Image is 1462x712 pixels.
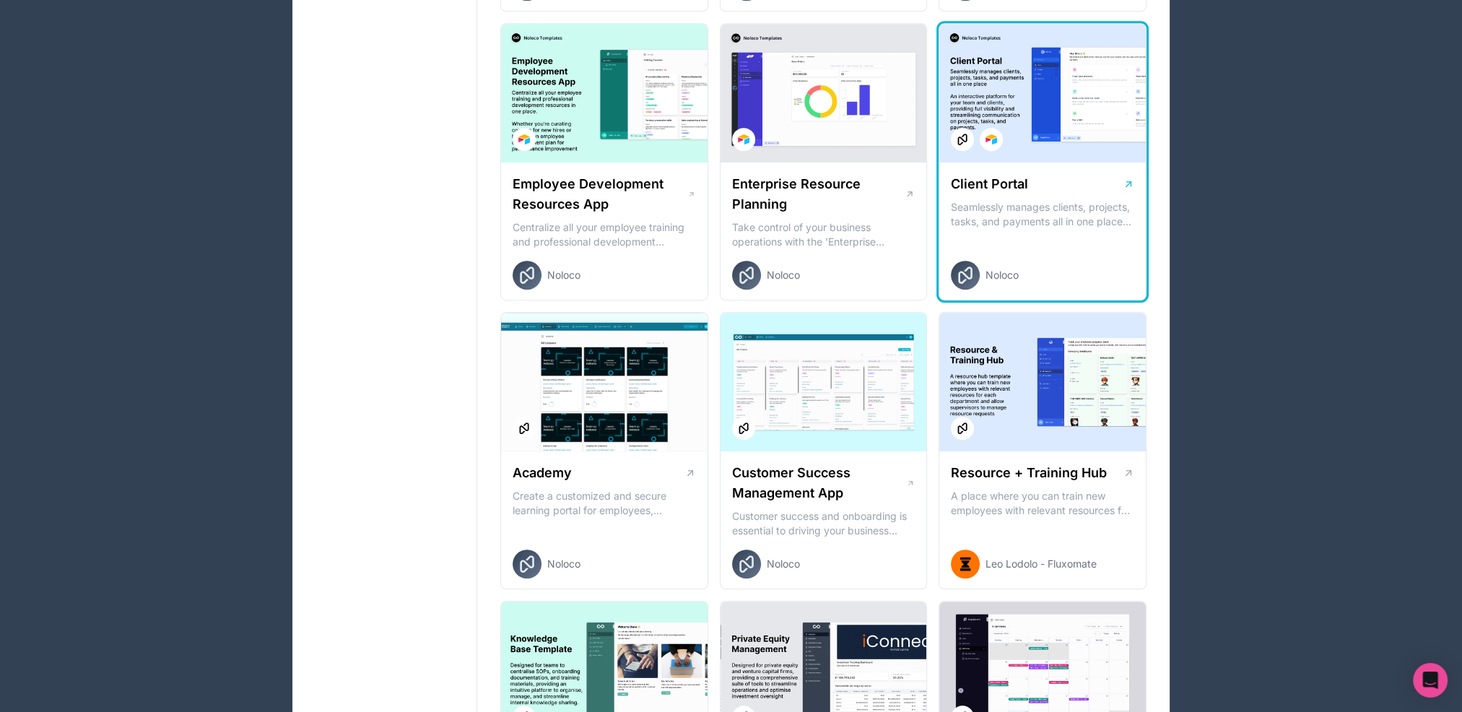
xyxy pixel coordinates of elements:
[951,463,1107,483] h1: Resource + Training Hub
[732,509,915,538] p: Customer success and onboarding is essential to driving your business forward and ensuring retent...
[985,268,1019,282] span: Noloco
[513,174,687,214] h1: Employee Development Resources App
[513,463,572,483] h1: Academy
[518,134,530,145] img: Airtable Logo
[732,463,907,503] h1: Customer Success Management App
[985,134,997,145] img: Airtable Logo
[951,200,1134,229] p: Seamlessly manages clients, projects, tasks, and payments all in one place An interactive platfor...
[513,489,696,518] p: Create a customized and secure learning portal for employees, customers or partners. Organize les...
[985,557,1097,571] span: Leo Lodolo - Fluxomate
[732,220,915,249] p: Take control of your business operations with the 'Enterprise Resource Planning' template. This c...
[1413,663,1448,698] div: Open Intercom Messenger
[767,268,800,282] span: Noloco
[738,134,749,145] img: Airtable Logo
[732,174,905,214] h1: Enterprise Resource Planning
[513,220,696,249] p: Centralize all your employee training and professional development resources in one place. Whethe...
[767,557,800,571] span: Noloco
[951,174,1028,194] h1: Client Portal
[547,557,580,571] span: Noloco
[547,268,580,282] span: Noloco
[951,489,1134,518] p: A place where you can train new employees with relevant resources for each department and allow s...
